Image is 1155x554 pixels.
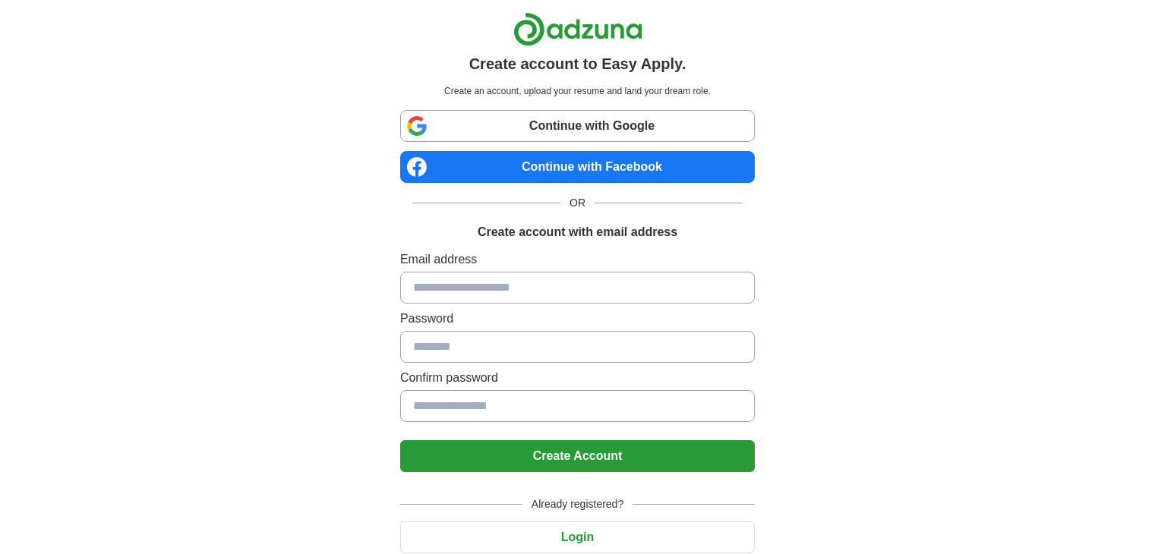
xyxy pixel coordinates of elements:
a: Continue with Google [400,110,755,142]
label: Email address [400,250,755,269]
img: Adzuna logo [513,12,642,46]
span: Already registered? [522,496,633,512]
label: Password [400,310,755,328]
p: Create an account, upload your resume and land your dream role. [403,84,752,98]
a: Login [400,530,755,543]
span: OR [560,195,595,211]
h1: Create account with email address [478,223,677,241]
a: Continue with Facebook [400,151,755,183]
label: Confirm password [400,369,755,387]
button: Create Account [400,440,755,472]
h1: Create account to Easy Apply. [469,52,686,75]
button: Login [400,521,755,553]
